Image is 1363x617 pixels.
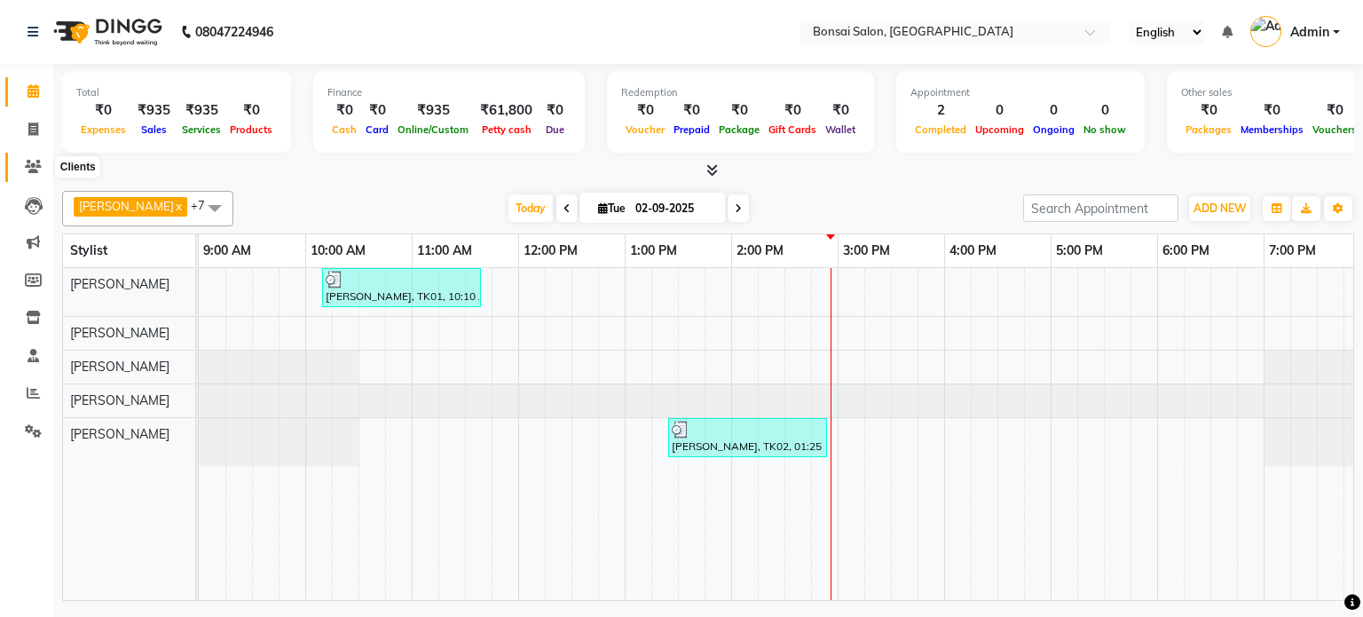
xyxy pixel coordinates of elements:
[508,194,553,222] span: Today
[945,238,1001,264] a: 4:00 PM
[1189,196,1250,221] button: ADD NEW
[626,238,681,264] a: 1:00 PM
[971,123,1028,136] span: Upcoming
[669,123,714,136] span: Prepaid
[79,199,174,213] span: [PERSON_NAME]
[327,123,361,136] span: Cash
[1265,238,1320,264] a: 7:00 PM
[177,100,225,121] div: ₹935
[910,100,971,121] div: 2
[714,100,764,121] div: ₹0
[413,238,477,264] a: 11:00 AM
[361,123,393,136] span: Card
[56,157,100,178] div: Clients
[225,100,277,121] div: ₹0
[306,238,370,264] a: 10:00 AM
[1079,123,1131,136] span: No show
[177,123,225,136] span: Services
[1236,100,1308,121] div: ₹0
[195,7,273,57] b: 08047224946
[1194,202,1246,215] span: ADD NEW
[764,123,821,136] span: Gift Cards
[519,238,582,264] a: 12:00 PM
[1158,238,1214,264] a: 6:00 PM
[393,123,473,136] span: Online/Custom
[130,100,177,121] div: ₹935
[191,198,218,212] span: +7
[670,421,825,455] div: [PERSON_NAME], TK02, 01:25 PM-02:55 PM, [DEMOGRAPHIC_DATA] - Wash & Conditioning (Long)
[70,242,107,258] span: Stylist
[477,123,536,136] span: Petty cash
[393,100,473,121] div: ₹935
[225,123,277,136] span: Products
[1308,123,1361,136] span: Vouchers
[910,123,971,136] span: Completed
[540,100,571,121] div: ₹0
[70,359,169,375] span: [PERSON_NAME]
[70,392,169,408] span: [PERSON_NAME]
[1181,123,1236,136] span: Packages
[137,123,171,136] span: Sales
[1181,100,1236,121] div: ₹0
[821,123,860,136] span: Wallet
[70,276,169,292] span: [PERSON_NAME]
[1023,194,1178,222] input: Search Appointment
[630,195,719,222] input: 2025-09-02
[621,123,669,136] span: Voucher
[361,100,393,121] div: ₹0
[327,85,571,100] div: Finance
[174,199,182,213] a: x
[621,85,860,100] div: Redemption
[1308,100,1361,121] div: ₹0
[70,325,169,341] span: [PERSON_NAME]
[45,7,167,57] img: logo
[971,100,1028,121] div: 0
[1250,16,1281,47] img: Admin
[732,238,788,264] a: 2:00 PM
[199,238,256,264] a: 9:00 AM
[1052,238,1107,264] a: 5:00 PM
[594,202,630,215] span: Tue
[324,271,479,305] div: [PERSON_NAME], TK01, 10:10 AM-11:40 AM, [DEMOGRAPHIC_DATA] - Wash & Conditioning ( Medium)
[839,238,894,264] a: 3:00 PM
[821,100,860,121] div: ₹0
[1028,123,1079,136] span: Ongoing
[76,123,130,136] span: Expenses
[1028,100,1079,121] div: 0
[541,123,569,136] span: Due
[76,100,130,121] div: ₹0
[473,100,540,121] div: ₹61,800
[714,123,764,136] span: Package
[1290,23,1329,42] span: Admin
[327,100,361,121] div: ₹0
[1079,100,1131,121] div: 0
[621,100,669,121] div: ₹0
[764,100,821,121] div: ₹0
[70,426,169,442] span: [PERSON_NAME]
[669,100,714,121] div: ₹0
[76,85,277,100] div: Total
[910,85,1131,100] div: Appointment
[1236,123,1308,136] span: Memberships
